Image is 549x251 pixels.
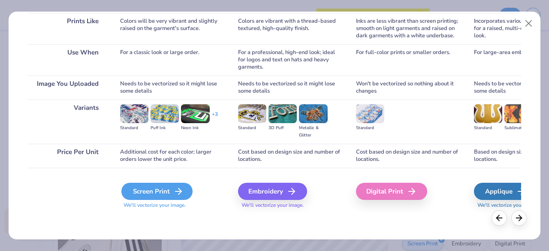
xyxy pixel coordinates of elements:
img: Standard [356,104,384,123]
div: Needs to be vectorized so it might lose some details [238,76,343,100]
div: Standard [120,124,148,132]
button: Close [521,15,537,32]
div: Additional cost for each color; larger orders lower the unit price. [120,144,225,168]
div: Cost based on design size and number of locations. [356,144,461,168]
div: For a professional, high-end look; ideal for logos and text on hats and heavy garments. [238,44,343,76]
div: Cost based on design size and number of locations. [238,144,343,168]
div: Inks are less vibrant than screen printing; smooth on light garments and raised on dark garments ... [356,13,461,44]
div: Prints Like [28,13,107,44]
div: Colors are vibrant with a thread-based textured, high-quality finish. [238,13,343,44]
img: 3D Puff [268,104,297,123]
div: Standard [238,124,266,132]
div: Applique [474,183,537,200]
div: Puff Ink [151,124,179,132]
div: Image You Uploaded [28,76,107,100]
img: Standard [474,104,502,123]
img: Puff Ink [151,104,179,123]
div: Needs to be vectorized so it might lose some details [120,76,225,100]
img: Standard [238,104,266,123]
div: Colors will be very vibrant and slightly raised on the garment's surface. [120,13,225,44]
div: Standard [474,124,502,132]
div: + 3 [212,111,218,125]
img: Metallic & Glitter [299,104,327,123]
div: Use When [28,44,107,76]
div: For a classic look or large order. [120,44,225,76]
img: Sublimated [504,104,533,123]
div: For full-color prints or smaller orders. [356,44,461,76]
img: Neon Ink [181,104,209,123]
div: Screen Print [121,183,193,200]
div: Sublimated [504,124,533,132]
div: 3D Puff [268,124,297,132]
img: Standard [120,104,148,123]
div: Won't be vectorized so nothing about it changes [356,76,461,100]
div: Embroidery [238,183,307,200]
span: We'll vectorize your image. [120,202,225,209]
div: Standard [356,124,384,132]
div: Price Per Unit [28,144,107,168]
div: Variants [28,100,107,144]
div: Digital Print [356,183,427,200]
div: Neon Ink [181,124,209,132]
span: We'll vectorize your image. [238,202,343,209]
div: Metallic & Glitter [299,124,327,139]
